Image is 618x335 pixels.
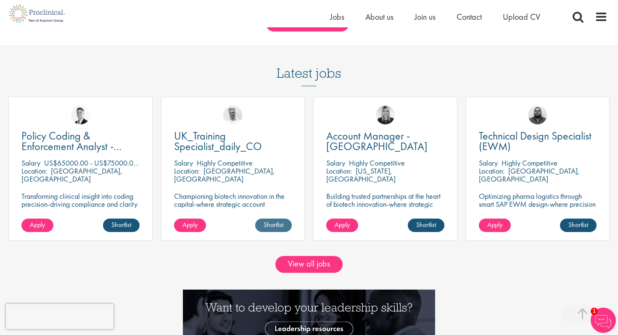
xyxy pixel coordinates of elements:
iframe: reCAPTCHA [6,304,114,329]
span: Apply [335,220,350,229]
a: Contact [457,11,482,22]
a: About us [365,11,394,22]
span: Location: [174,166,200,176]
span: Technical Design Specialist (EWM) [479,129,592,153]
span: UK_Training Specialist_daily_CO [174,129,262,153]
p: [GEOGRAPHIC_DATA], [GEOGRAPHIC_DATA] [479,166,580,184]
a: Shortlist [408,219,444,232]
span: Salary [174,158,193,168]
a: Shortlist [103,219,140,232]
span: Location: [479,166,504,176]
a: Want to develop your leadership skills? See our Leadership Resources [183,311,435,320]
a: Shortlist [255,219,292,232]
a: Jobs [330,11,344,22]
span: Location: [21,166,47,176]
span: Location: [326,166,352,176]
h3: Latest jobs [277,45,341,86]
img: Ashley Bennett [528,106,547,124]
span: Apply [487,220,502,229]
p: Championing biotech innovation in the capital-where strategic account management meets scientific... [174,192,292,224]
p: Highly Competitive [349,158,405,168]
p: [GEOGRAPHIC_DATA], [GEOGRAPHIC_DATA] [21,166,122,184]
p: [US_STATE], [GEOGRAPHIC_DATA] [326,166,396,184]
a: Shortlist [560,219,597,232]
p: Highly Competitive [197,158,253,168]
img: George Watson [71,106,90,124]
a: Join us [415,11,436,22]
img: Janelle Jones [376,106,395,124]
p: US$65000.00 - US$75000.00 per annum [44,158,169,168]
a: View all jobs [275,256,343,273]
p: Transforming clinical insight into coding precision-driving compliance and clarity in healthcare ... [21,192,140,216]
p: Building trusted partnerships at the heart of biotech innovation-where strategic account manageme... [326,192,444,224]
span: Apply [182,220,198,229]
a: Apply [174,219,206,232]
p: Highly Competitive [502,158,557,168]
a: Apply [326,219,358,232]
a: UK_Training Specialist_daily_CO [174,131,292,152]
a: Policy Coding & Enforcement Analyst - Remote [21,131,140,152]
img: Chatbot [591,308,616,333]
a: Account Manager - [GEOGRAPHIC_DATA] [326,131,444,152]
span: Salary [479,158,498,168]
a: Apply [479,219,511,232]
span: Salary [326,158,345,168]
a: Apply [21,219,53,232]
span: Apply [30,220,45,229]
a: Technical Design Specialist (EWM) [479,131,597,152]
span: Account Manager - [GEOGRAPHIC_DATA] [326,129,428,153]
a: Upload CV [503,11,540,22]
img: Joshua Bye [223,106,242,124]
span: Policy Coding & Enforcement Analyst - Remote [21,129,121,164]
p: Optimizing pharma logistics through smart SAP EWM design-where precision meets performance in eve... [479,192,597,224]
span: 1 [591,308,598,315]
span: Salary [21,158,40,168]
p: [GEOGRAPHIC_DATA], [GEOGRAPHIC_DATA] [174,166,275,184]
